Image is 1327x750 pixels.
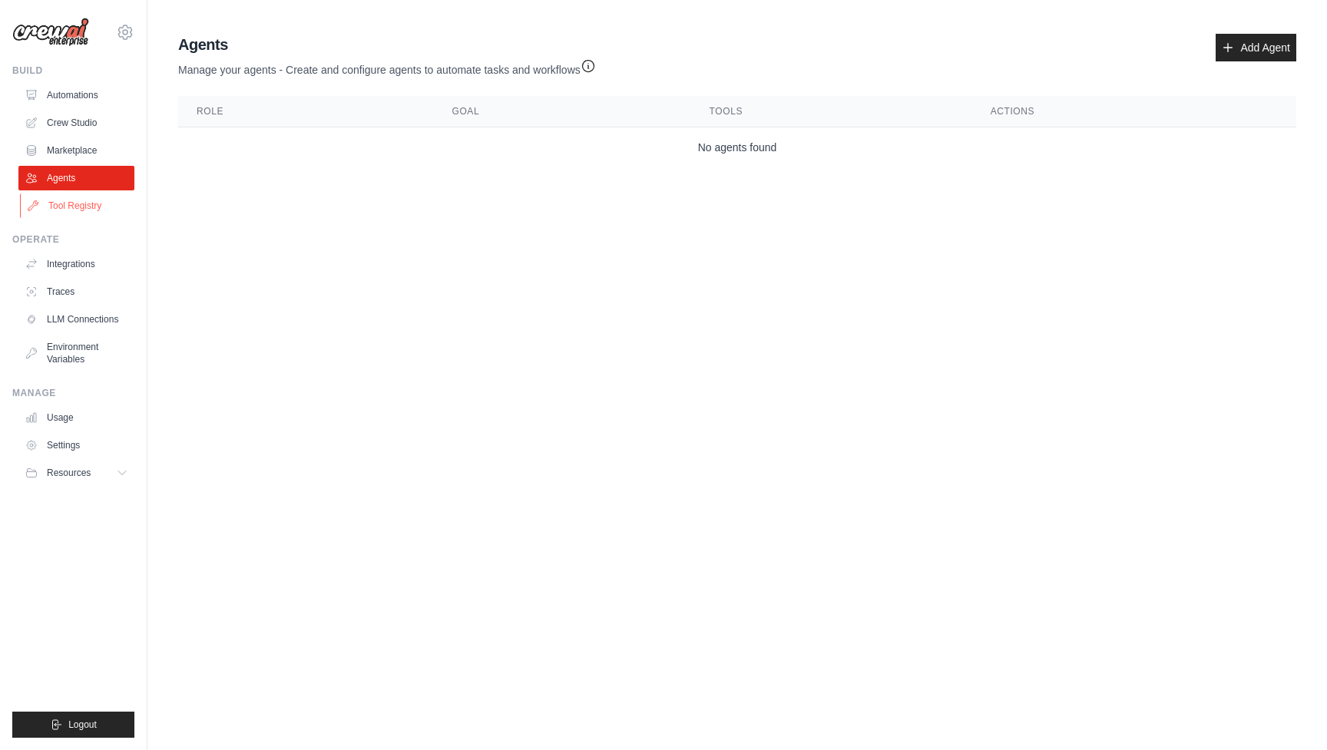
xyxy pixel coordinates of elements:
[178,127,1296,168] td: No agents found
[18,83,134,107] a: Automations
[18,405,134,430] a: Usage
[12,233,134,246] div: Operate
[433,96,690,127] th: Goal
[18,279,134,304] a: Traces
[12,64,134,77] div: Build
[18,433,134,458] a: Settings
[18,307,134,332] a: LLM Connections
[18,111,134,135] a: Crew Studio
[178,96,433,127] th: Role
[18,138,134,163] a: Marketplace
[12,387,134,399] div: Manage
[47,467,91,479] span: Resources
[20,193,136,218] a: Tool Registry
[12,712,134,738] button: Logout
[691,96,972,127] th: Tools
[972,96,1296,127] th: Actions
[18,461,134,485] button: Resources
[18,252,134,276] a: Integrations
[68,719,97,731] span: Logout
[1216,34,1296,61] a: Add Agent
[18,166,134,190] a: Agents
[178,34,596,55] h2: Agents
[18,335,134,372] a: Environment Variables
[178,55,596,78] p: Manage your agents - Create and configure agents to automate tasks and workflows
[12,18,89,47] img: Logo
